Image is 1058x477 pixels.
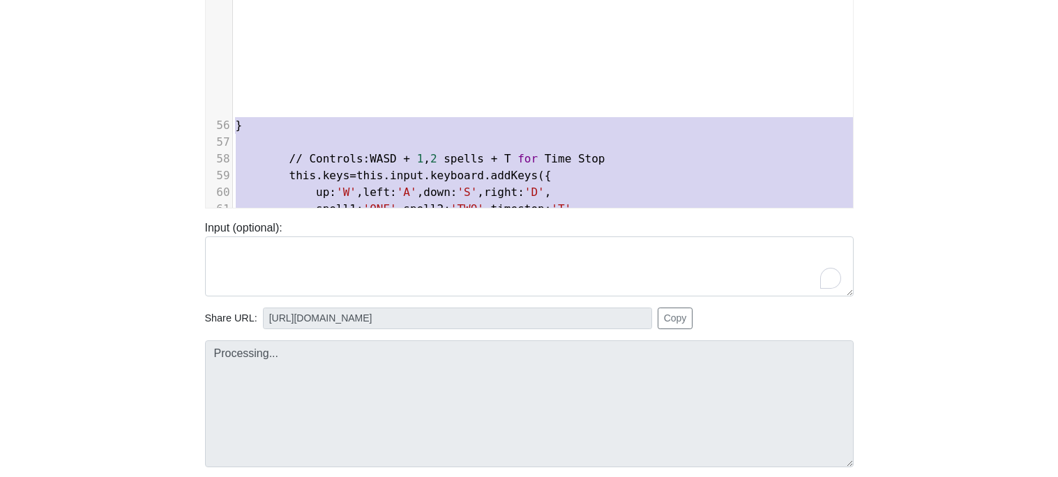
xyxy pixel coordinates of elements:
span: for [517,152,538,165]
span: 'TWO' [451,202,484,215]
div: 56 [206,117,232,134]
span: 1 [417,152,424,165]
span: WASD [370,152,397,165]
span: 'ONE' [363,202,397,215]
span: : , : , : , : , [236,185,552,199]
span: : , : , : [236,202,572,215]
span: Controls [309,152,363,165]
input: No share available yet [263,308,652,329]
span: this [356,169,384,182]
span: 'T' [551,202,571,215]
button: Copy [658,308,693,329]
span: left [363,185,391,199]
span: this [289,169,317,182]
span: } [236,119,243,132]
span: 'A' [397,185,417,199]
span: // [289,152,303,165]
span: spell2 [403,202,444,215]
span: + [491,152,498,165]
span: right [484,185,517,199]
span: Stop [578,152,605,165]
textarea: To enrich screen reader interactions, please activate Accessibility in Grammarly extension settings [205,236,854,296]
span: Time [545,152,572,165]
div: Input (optional): [195,220,864,296]
span: keys [323,169,350,182]
span: Share URL: [205,311,257,326]
span: input [390,169,423,182]
span: up [316,185,329,199]
span: + [403,152,410,165]
span: 'D' [524,185,545,199]
span: 2 [430,152,437,165]
span: addKeys [491,169,538,182]
span: . . . . ({ [236,169,552,182]
div: 58 [206,151,232,167]
span: : , [236,152,605,165]
span: 'W' [336,185,356,199]
span: = [349,169,356,182]
span: spell1 [316,202,356,215]
span: timestop [491,202,545,215]
div: 60 [206,184,232,201]
span: spells [444,152,484,165]
div: 61 [206,201,232,218]
div: 57 [206,134,232,151]
span: T [504,152,511,165]
span: down [423,185,451,199]
div: 59 [206,167,232,184]
span: keyboard [430,169,484,182]
span: 'S' [457,185,477,199]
